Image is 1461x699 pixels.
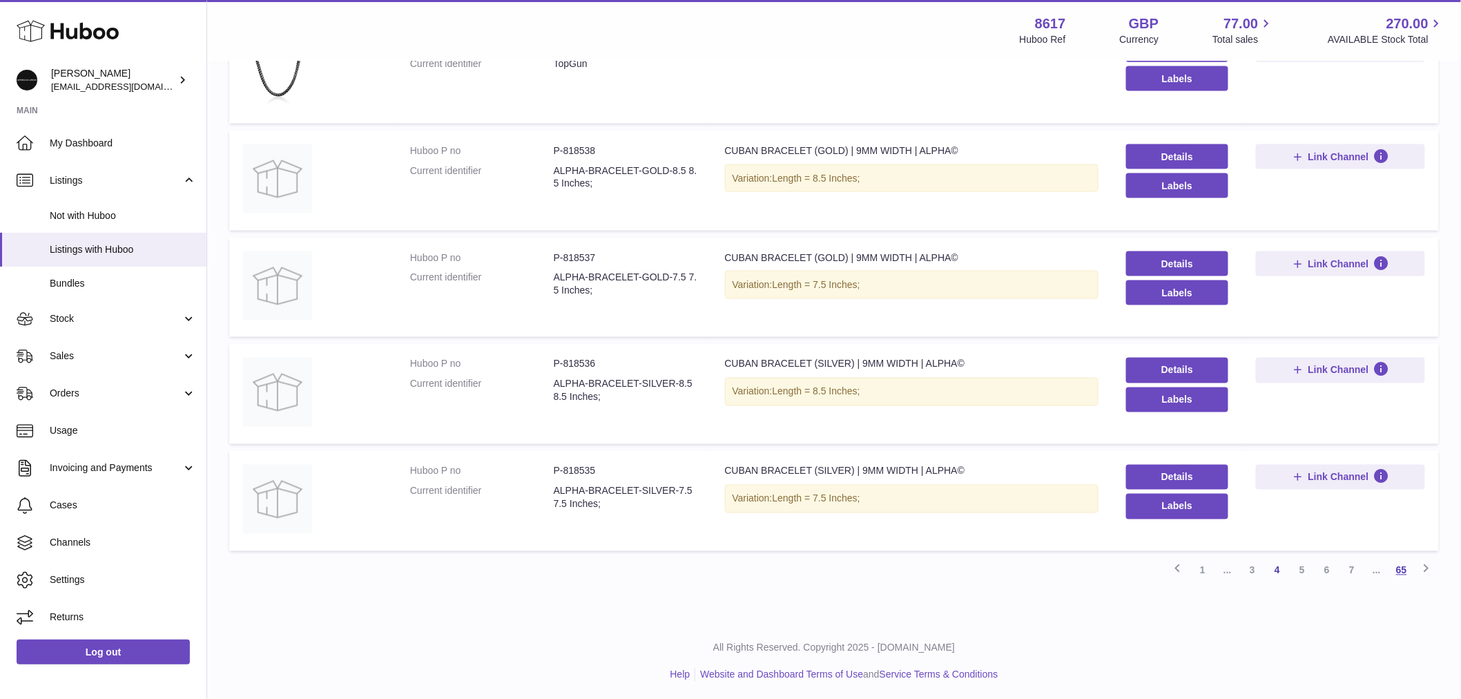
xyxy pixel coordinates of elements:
span: Link Channel [1308,258,1369,270]
img: CUBAN BRACELET (GOLD) | 9MM WIDTH | ALPHA© [243,144,312,213]
span: ... [1215,558,1240,583]
span: ... [1364,558,1389,583]
div: CUBAN BRACELET (GOLD) | 9MM WIDTH | ALPHA© [725,251,1099,265]
img: CUBAN BRACELET (GOLD) | 9MM WIDTH | ALPHA© [243,251,312,320]
a: 1 [1190,558,1215,583]
span: 77.00 [1223,15,1258,33]
button: Labels [1126,280,1229,305]
dt: Current identifier [410,378,554,404]
div: [PERSON_NAME] [51,67,175,93]
div: Variation: [725,164,1099,193]
span: Stock [50,312,182,325]
div: Currency [1120,33,1159,46]
dt: Current identifier [410,485,554,511]
span: Settings [50,573,196,586]
span: Channels [50,536,196,549]
span: Total sales [1212,33,1274,46]
dd: P-818535 [554,465,697,478]
a: Details [1126,144,1229,169]
p: All Rights Reserved. Copyright 2025 - [DOMAIN_NAME] [218,642,1450,655]
span: Length = 7.5 Inches; [773,279,860,290]
div: Variation: [725,485,1099,513]
dd: ALPHA-BRACELET-GOLD-7.5 7.5 Inches; [554,271,697,297]
img: CUBAN BRACELET (SILVER) | 9MM WIDTH | ALPHA© [243,358,312,427]
button: Labels [1126,494,1229,519]
a: 3 [1240,558,1265,583]
span: Bundles [50,277,196,290]
dd: P-818536 [554,358,697,371]
span: Listings [50,174,182,187]
div: CUBAN BRACELET (SILVER) | 9MM WIDTH | ALPHA© [725,465,1099,478]
div: CUBAN BRACELET (GOLD) | 9MM WIDTH | ALPHA© [725,144,1099,157]
a: Details [1126,251,1229,276]
strong: 8617 [1035,15,1066,33]
span: AVAILABLE Stock Total [1328,33,1444,46]
span: Length = 7.5 Inches; [773,493,860,504]
div: CUBAN BRACELET (SILVER) | 9MM WIDTH | ALPHA© [725,358,1099,371]
img: Gunmetal Necklace | 6mm Width | TopGun [243,37,312,106]
span: Link Channel [1308,471,1369,483]
span: Sales [50,349,182,363]
a: 270.00 AVAILABLE Stock Total [1328,15,1444,46]
div: Variation: [725,378,1099,406]
img: CUBAN BRACELET (SILVER) | 9MM WIDTH | ALPHA© [243,465,312,534]
span: Link Channel [1308,151,1369,163]
span: Returns [50,611,196,624]
a: Details [1126,465,1229,490]
span: Length = 8.5 Inches; [773,386,860,397]
button: Link Channel [1256,144,1425,169]
a: Help [670,669,690,680]
dt: Huboo P no [410,465,554,478]
dd: TopGun [554,57,697,70]
dt: Current identifier [410,271,554,297]
span: My Dashboard [50,137,196,150]
a: 7 [1339,558,1364,583]
dd: P-818537 [554,251,697,265]
dd: ALPHA-BRACELET-SILVER-7.5 7.5 Inches; [554,485,697,511]
span: Listings with Huboo [50,243,196,256]
dd: ALPHA-BRACELET-GOLD-8.5 8.5 Inches; [554,164,697,191]
span: Cases [50,499,196,512]
a: Details [1126,358,1229,383]
dt: Current identifier [410,57,554,70]
a: 77.00 Total sales [1212,15,1274,46]
a: Service Terms & Conditions [880,669,998,680]
dd: ALPHA-BRACELET-SILVER-8.5 8.5 Inches; [554,378,697,404]
button: Link Channel [1256,465,1425,490]
dt: Huboo P no [410,144,554,157]
button: Labels [1126,173,1229,198]
dt: Current identifier [410,164,554,191]
a: 6 [1315,558,1339,583]
dt: Huboo P no [410,358,554,371]
button: Link Channel [1256,358,1425,383]
span: 270.00 [1386,15,1429,33]
span: Usage [50,424,196,437]
button: Labels [1126,66,1229,91]
img: internalAdmin-8617@internal.huboo.com [17,70,37,90]
button: Link Channel [1256,251,1425,276]
span: [EMAIL_ADDRESS][DOMAIN_NAME] [51,81,203,92]
a: 4 [1265,558,1290,583]
span: Not with Huboo [50,209,196,222]
a: Website and Dashboard Terms of Use [700,669,863,680]
span: Length = 8.5 Inches; [773,173,860,184]
a: Log out [17,640,190,664]
span: Link Channel [1308,364,1369,376]
span: Invoicing and Payments [50,461,182,475]
dt: Huboo P no [410,251,554,265]
dd: P-818538 [554,144,697,157]
span: Orders [50,387,182,400]
div: Variation: [725,271,1099,299]
a: 5 [1290,558,1315,583]
li: and [695,669,998,682]
a: 65 [1389,558,1414,583]
div: Huboo Ref [1020,33,1066,46]
strong: GBP [1129,15,1159,33]
button: Labels [1126,387,1229,412]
